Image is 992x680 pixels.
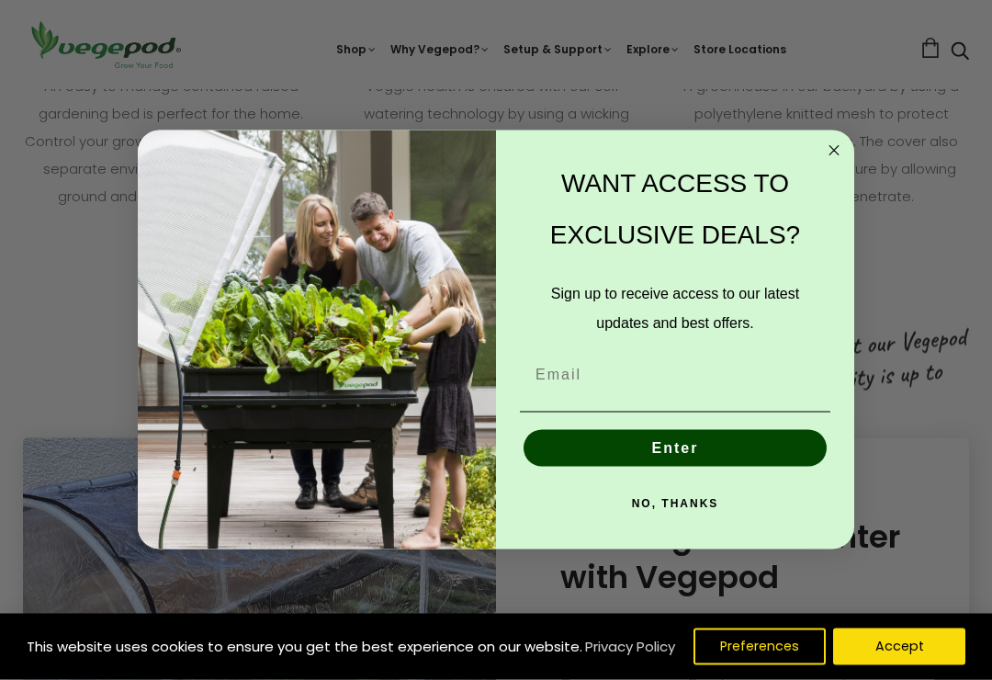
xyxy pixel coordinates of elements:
span: Sign up to receive access to our latest updates and best offers. [551,286,799,331]
a: Privacy Policy (opens in a new tab) [582,630,678,663]
button: NO, THANKS [520,485,830,522]
input: Email [520,357,830,393]
button: Enter [524,430,827,467]
img: underline [520,412,830,413]
button: Close dialog [823,140,845,162]
span: This website uses cookies to ensure you get the best experience on our website. [27,637,582,656]
img: e9d03583-1bb1-490f-ad29-36751b3212ff.jpeg [138,130,496,550]
span: WANT ACCESS TO EXCLUSIVE DEALS? [550,169,800,249]
button: Preferences [693,629,826,665]
button: Accept [833,629,965,665]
